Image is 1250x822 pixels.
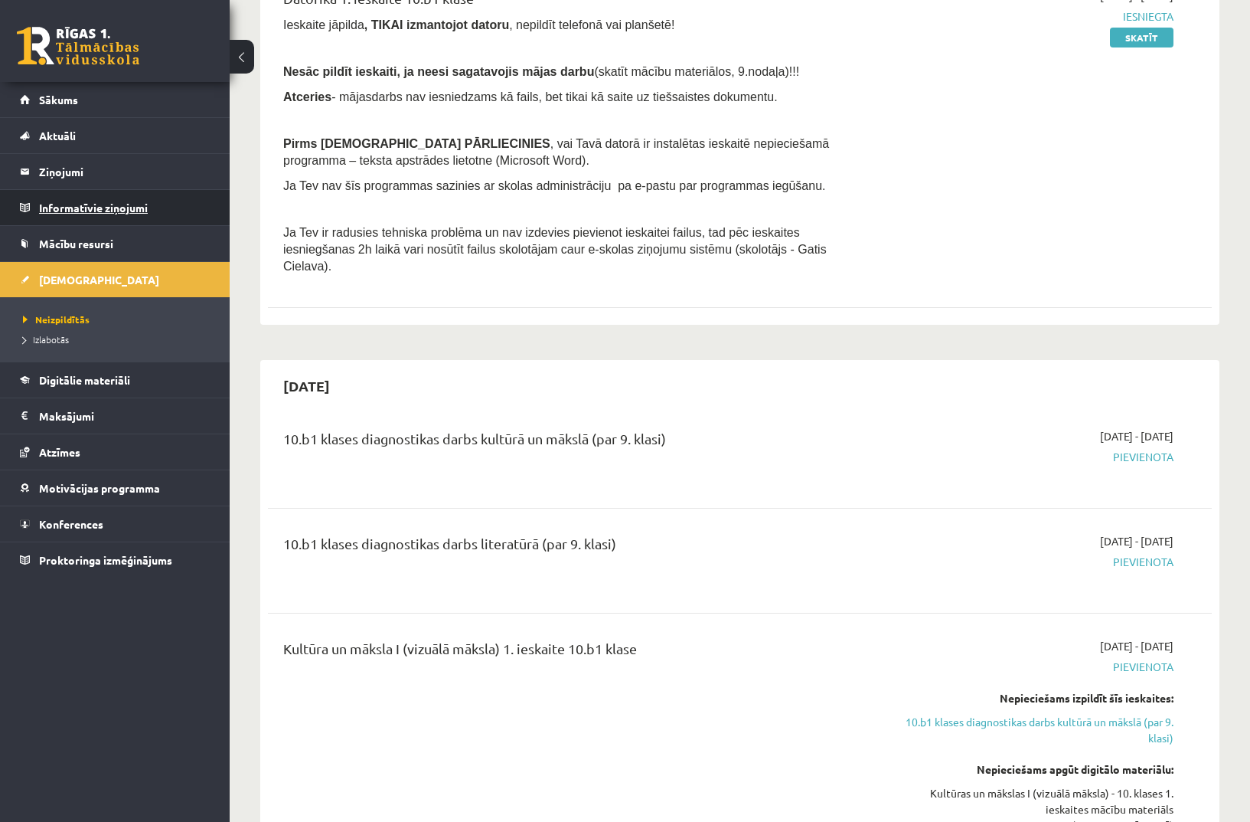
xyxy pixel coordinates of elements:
span: [DEMOGRAPHIC_DATA] [39,273,159,287]
span: Aktuāli [39,129,76,142]
legend: Maksājumi [39,398,211,434]
b: Atceries [283,90,331,103]
a: Maksājumi [20,398,211,434]
a: Sākums [20,82,211,117]
a: Proktoringa izmēģinājums [20,542,211,578]
div: Nepieciešams apgūt digitālo materiālu: [892,761,1173,778]
span: Motivācijas programma [39,481,160,495]
span: Mācību resursi [39,237,113,251]
a: [DEMOGRAPHIC_DATA] [20,262,211,297]
a: Neizpildītās [23,313,214,326]
a: Konferences [20,506,211,542]
a: 10.b1 klases diagnostikas darbs kultūrā un mākslā (par 9. klasi) [892,714,1173,746]
a: Mācību resursi [20,226,211,261]
span: [DATE] - [DATE] [1100,638,1173,654]
span: Pievienota [892,554,1173,570]
span: - mājasdarbs nav iesniedzams kā fails, bet tikai kā saite uz tiešsaistes dokumentu. [283,90,778,103]
a: Digitālie materiāli [20,362,211,398]
span: , vai Tavā datorā ir instalētas ieskaitē nepieciešamā programma – teksta apstrādes lietotne (Micr... [283,137,829,167]
span: Ja Tev nav šīs programmas sazinies ar skolas administrāciju pa e-pastu par programmas iegūšanu. [283,179,825,192]
span: [DATE] - [DATE] [1100,533,1173,549]
legend: Ziņojumi [39,154,211,189]
span: Ja Tev ir radusies tehniska problēma un nav izdevies pievienot ieskaitei failus, tad pēc ieskaite... [283,226,827,273]
a: Motivācijas programma [20,470,211,506]
h2: [DATE] [268,368,345,404]
span: Ieskaite jāpilda , nepildīt telefonā vai planšetē! [283,18,674,31]
span: Sākums [39,93,78,106]
span: Proktoringa izmēģinājums [39,553,172,567]
span: Nesāc pildīt ieskaiti, ja neesi sagatavojis mājas darbu [283,65,594,78]
span: Neizpildītās [23,313,90,326]
b: , TIKAI izmantojot datoru [364,18,509,31]
a: Atzīmes [20,434,211,470]
span: Digitālie materiāli [39,373,130,387]
a: Aktuāli [20,118,211,153]
a: Izlabotās [23,332,214,346]
span: Pievienota [892,659,1173,675]
span: Iesniegta [892,8,1173,25]
span: Izlabotās [23,333,69,346]
div: 10.b1 klases diagnostikas darbs kultūrā un mākslā (par 9. klasi) [283,428,869,457]
a: Skatīt [1110,28,1173,47]
span: (skatīt mācību materiālos, 9.nodaļa)!!! [594,65,799,78]
div: Kultūra un māksla I (vizuālā māksla) 1. ieskaite 10.b1 klase [283,638,869,666]
div: 10.b1 klases diagnostikas darbs literatūrā (par 9. klasi) [283,533,869,562]
span: Pievienota [892,449,1173,465]
span: [DATE] - [DATE] [1100,428,1173,444]
a: Rīgas 1. Tālmācības vidusskola [17,27,139,65]
span: Pirms [DEMOGRAPHIC_DATA] PĀRLIECINIES [283,137,550,150]
span: Atzīmes [39,445,80,459]
a: Ziņojumi [20,154,211,189]
span: Konferences [39,517,103,531]
legend: Informatīvie ziņojumi [39,190,211,225]
a: Informatīvie ziņojumi [20,190,211,225]
div: Nepieciešams izpildīt šīs ieskaites: [892,690,1173,706]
